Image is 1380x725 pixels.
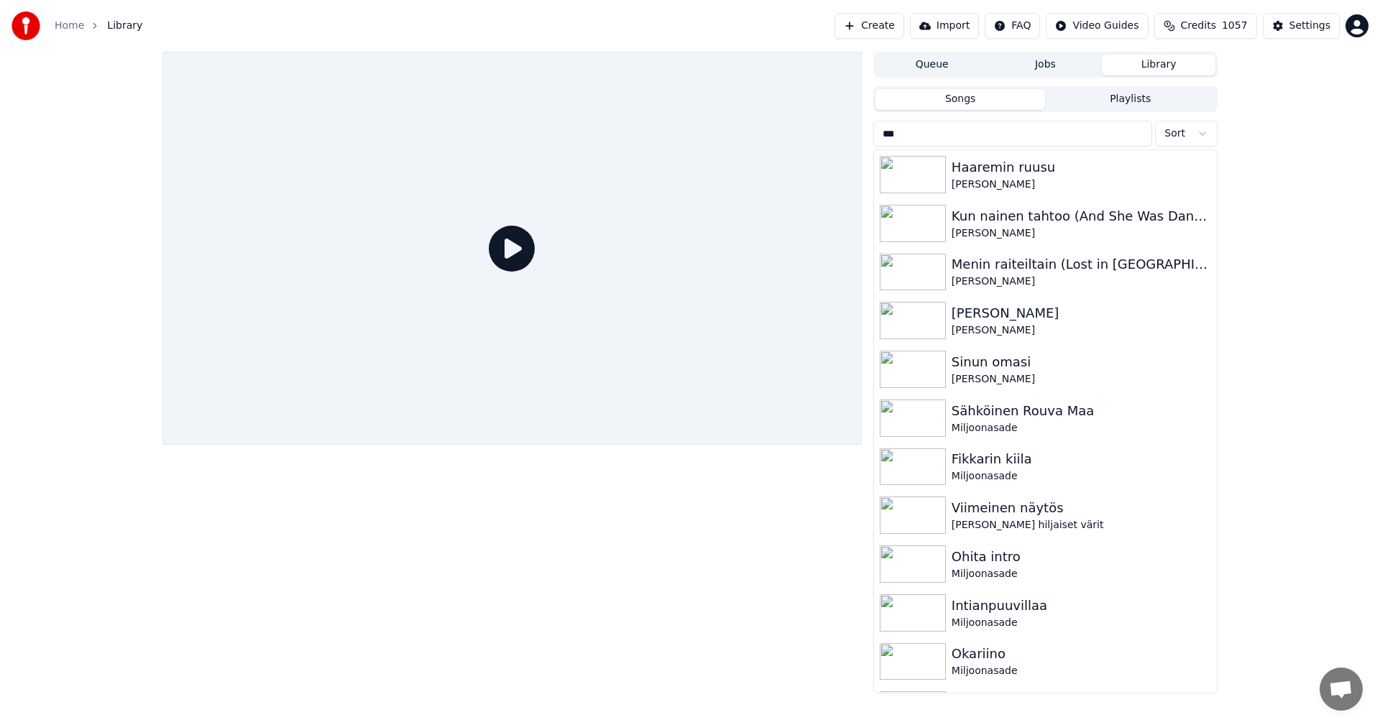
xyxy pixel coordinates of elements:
[952,401,1211,421] div: Sähköinen Rouva Maa
[952,274,1211,289] div: [PERSON_NAME]
[952,644,1211,664] div: Okariino
[952,352,1211,372] div: Sinun omasi
[952,226,1211,241] div: [PERSON_NAME]
[952,372,1211,387] div: [PERSON_NAME]
[952,567,1211,581] div: Miljoonasade
[1045,89,1215,110] button: Playlists
[1320,668,1363,711] a: Avoin keskustelu
[952,518,1211,532] div: [PERSON_NAME] hiljaiset värit
[952,664,1211,678] div: Miljoonasade
[1289,19,1330,33] div: Settings
[875,55,989,75] button: Queue
[952,421,1211,435] div: Miljoonasade
[989,55,1103,75] button: Jobs
[875,89,1046,110] button: Songs
[952,469,1211,484] div: Miljoonasade
[910,13,979,39] button: Import
[1046,13,1148,39] button: Video Guides
[1222,19,1248,33] span: 1057
[952,596,1211,616] div: Intianpuuvillaa
[952,449,1211,469] div: Fikkarin kiila
[1102,55,1215,75] button: Library
[952,157,1211,177] div: Haaremin ruusu
[952,547,1211,567] div: Ohita intro
[952,323,1211,338] div: [PERSON_NAME]
[55,19,142,33] nav: breadcrumb
[1154,13,1257,39] button: Credits1057
[55,19,84,33] a: Home
[11,11,40,40] img: youka
[952,303,1211,323] div: [PERSON_NAME]
[1181,19,1216,33] span: Credits
[952,498,1211,518] div: Viimeinen näytös
[107,19,142,33] span: Library
[985,13,1040,39] button: FAQ
[952,177,1211,192] div: [PERSON_NAME]
[1164,126,1185,141] span: Sort
[952,254,1211,274] div: Menin raiteiltain (Lost in [GEOGRAPHIC_DATA])
[834,13,904,39] button: Create
[1263,13,1340,39] button: Settings
[952,206,1211,226] div: Kun nainen tahtoo (And She Was Dancing)
[952,616,1211,630] div: Miljoonasade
